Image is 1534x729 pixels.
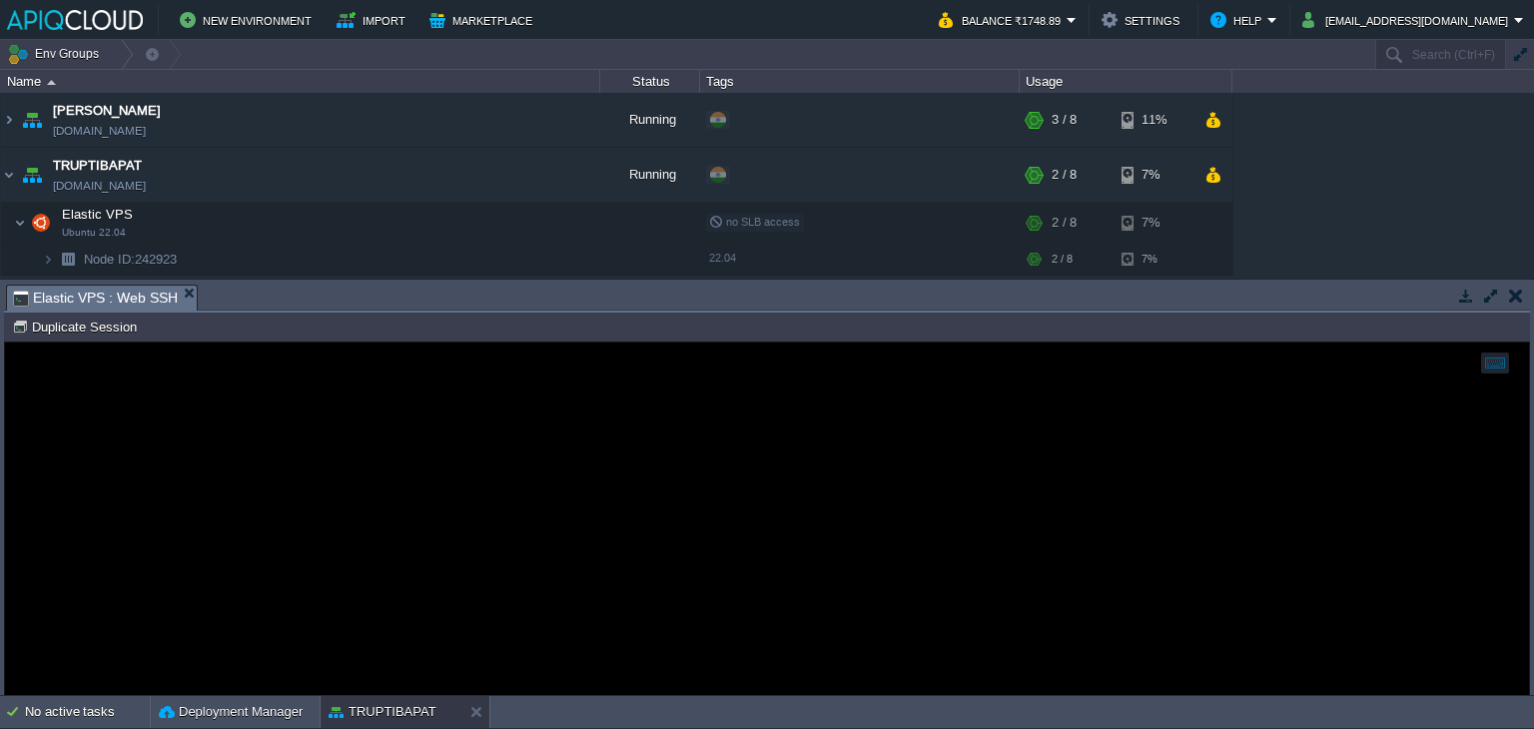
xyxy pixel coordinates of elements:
a: [DOMAIN_NAME] [53,176,146,196]
span: Node ID: [84,252,135,267]
button: Settings [1102,8,1185,32]
div: 2 / 8 [1052,244,1073,275]
div: Usage [1021,70,1231,93]
img: AMDAwAAAACH5BAEAAAAALAAAAAABAAEAAAICRAEAOw== [18,148,46,202]
button: Help [1210,8,1267,32]
div: Name [2,70,599,93]
div: 2 / 8 [1052,148,1077,202]
span: Elastic VPS : Web SSH [13,286,178,311]
img: AMDAwAAAACH5BAEAAAAALAAAAAABAAEAAAICRAEAOw== [1,93,17,147]
button: [EMAIL_ADDRESS][DOMAIN_NAME] [1302,8,1514,32]
a: TRUPTIBAPAT [53,156,142,176]
img: AMDAwAAAACH5BAEAAAAALAAAAAABAAEAAAICRAEAOw== [54,244,82,275]
button: TRUPTIBAPAT [329,702,436,722]
div: 7% [1122,148,1186,202]
img: AMDAwAAAACH5BAEAAAAALAAAAAABAAEAAAICRAEAOw== [42,244,54,275]
div: 3 / 8 [1052,93,1077,147]
button: Duplicate Session [12,318,143,336]
img: AMDAwAAAACH5BAEAAAAALAAAAAABAAEAAAICRAEAOw== [47,80,56,85]
div: Running [600,148,700,202]
div: Status [601,70,699,93]
a: [PERSON_NAME] [53,101,161,121]
div: 11% [1122,93,1186,147]
button: Balance ₹1748.89 [939,8,1067,32]
a: Elastic VPSUbuntu 22.04 [60,207,136,222]
div: 7% [1122,203,1186,243]
div: 2 / 8 [1052,203,1077,243]
div: 7% [1122,244,1186,275]
div: No active tasks [25,696,150,728]
img: AMDAwAAAACH5BAEAAAAALAAAAAABAAEAAAICRAEAOw== [14,203,26,243]
img: AMDAwAAAACH5BAEAAAAALAAAAAABAAEAAAICRAEAOw== [18,93,46,147]
span: 242923 [82,251,180,268]
button: New Environment [180,8,318,32]
button: Marketplace [429,8,538,32]
img: AMDAwAAAACH5BAEAAAAALAAAAAABAAEAAAICRAEAOw== [27,203,55,243]
div: Running [600,93,700,147]
div: Tags [701,70,1019,93]
button: Import [337,8,411,32]
button: Deployment Manager [159,702,303,722]
button: Env Groups [7,40,106,68]
span: Elastic VPS [60,206,136,223]
span: 22.04 [709,252,736,264]
span: Ubuntu 22.04 [62,227,126,239]
span: no SLB access [709,216,800,228]
a: [DOMAIN_NAME] [53,121,146,141]
a: Node ID:242923 [82,251,180,268]
img: AMDAwAAAACH5BAEAAAAALAAAAAABAAEAAAICRAEAOw== [1,148,17,202]
img: APIQCloud [7,10,143,30]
